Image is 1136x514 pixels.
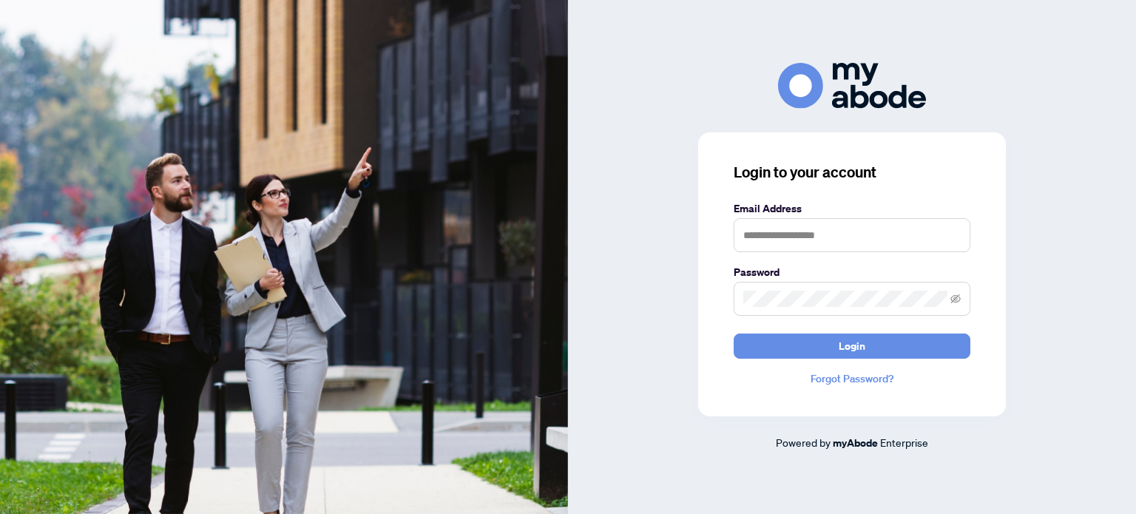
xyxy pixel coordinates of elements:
[839,334,865,358] span: Login
[734,200,970,217] label: Email Address
[950,294,961,304] span: eye-invisible
[734,162,970,183] h3: Login to your account
[734,371,970,387] a: Forgot Password?
[880,436,928,449] span: Enterprise
[776,436,831,449] span: Powered by
[734,264,970,280] label: Password
[833,435,878,451] a: myAbode
[734,334,970,359] button: Login
[778,63,926,108] img: ma-logo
